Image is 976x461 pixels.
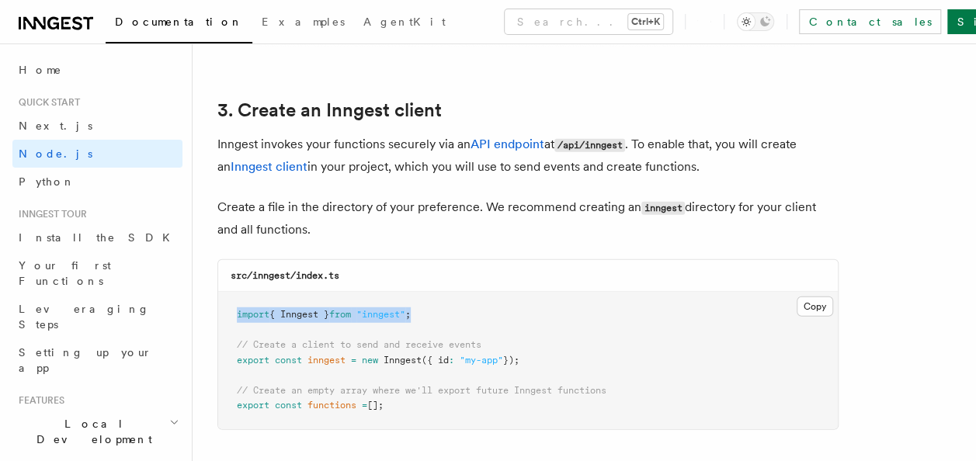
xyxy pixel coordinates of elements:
[12,140,182,168] a: Node.js
[237,385,606,396] span: // Create an empty array where we'll export future Inngest functions
[362,355,378,366] span: new
[275,355,302,366] span: const
[275,400,302,411] span: const
[628,14,663,29] kbd: Ctrl+K
[106,5,252,43] a: Documentation
[262,16,345,28] span: Examples
[307,400,356,411] span: functions
[237,400,269,411] span: export
[19,147,92,160] span: Node.js
[217,133,839,178] p: Inngest invokes your functions securely via an at . To enable that, you will create an in your pr...
[269,309,329,320] span: { Inngest }
[799,9,941,34] a: Contact sales
[19,62,62,78] span: Home
[19,346,152,374] span: Setting up your app
[217,196,839,241] p: Create a file in the directory of your preference. We recommend creating an directory for your cl...
[471,137,544,151] a: API endpoint
[12,56,182,84] a: Home
[460,355,503,366] span: "my-app"
[19,175,75,188] span: Python
[12,168,182,196] a: Python
[351,355,356,366] span: =
[12,410,182,453] button: Local Development
[449,355,454,366] span: :
[737,12,774,31] button: Toggle dark mode
[422,355,449,366] span: ({ id
[797,296,833,317] button: Copy
[12,338,182,382] a: Setting up your app
[252,5,354,42] a: Examples
[505,9,672,34] button: Search...Ctrl+K
[12,295,182,338] a: Leveraging Steps
[12,251,182,295] a: Your first Functions
[12,416,169,447] span: Local Development
[405,309,411,320] span: ;
[237,355,269,366] span: export
[19,259,111,287] span: Your first Functions
[329,309,351,320] span: from
[231,159,307,174] a: Inngest client
[354,5,455,42] a: AgentKit
[115,16,243,28] span: Documentation
[231,270,339,281] code: src/inngest/index.ts
[363,16,446,28] span: AgentKit
[384,355,422,366] span: Inngest
[12,394,64,407] span: Features
[641,202,685,215] code: inngest
[12,96,80,109] span: Quick start
[237,309,269,320] span: import
[367,400,384,411] span: [];
[19,303,150,331] span: Leveraging Steps
[356,309,405,320] span: "inngest"
[19,231,179,244] span: Install the SDK
[237,339,481,350] span: // Create a client to send and receive events
[12,208,87,220] span: Inngest tour
[362,400,367,411] span: =
[12,112,182,140] a: Next.js
[307,355,346,366] span: inngest
[19,120,92,132] span: Next.js
[503,355,519,366] span: });
[12,224,182,251] a: Install the SDK
[217,99,442,121] a: 3. Create an Inngest client
[554,139,625,152] code: /api/inngest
